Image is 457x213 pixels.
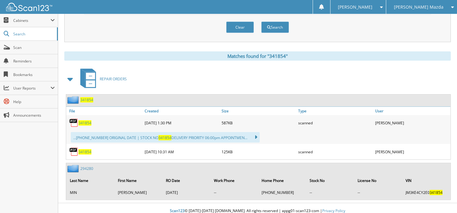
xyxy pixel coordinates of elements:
[64,51,451,61] div: Matches found for "341854"
[163,174,210,187] th: RO Date
[115,187,162,198] td: [PERSON_NAME]
[77,67,127,91] a: REPAIR ORDERS
[67,165,80,172] img: folder2.png
[13,18,50,23] span: Cabinets
[143,146,220,158] div: [DATE] 10:31 AM
[259,174,306,187] th: Home Phone
[297,146,374,158] div: scanned
[374,146,451,158] div: [PERSON_NAME]
[307,187,354,198] td: --
[100,76,127,82] span: REPAIR ORDERS
[71,132,260,143] div: ...[PHONE_NUMBER] ORIGINAL DATE | STOCK NO DELIVERY PRIORITY 06:00pm APPOINTMEN...
[66,107,143,115] a: File
[307,174,354,187] th: Stock No
[220,107,297,115] a: Size
[261,22,289,33] button: Search
[220,146,297,158] div: 125KB
[69,118,78,127] img: PDF.png
[78,149,91,155] a: 341854
[211,174,258,187] th: Work Phone
[67,187,114,198] td: MIN
[67,174,114,187] th: Last Name
[403,187,450,198] td: JM3KE4CY2E0
[355,174,402,187] th: License No
[80,97,93,102] a: 341854
[13,86,50,91] span: User Reports
[211,187,258,198] td: --
[355,187,402,198] td: --
[374,117,451,129] div: [PERSON_NAME]
[143,117,220,129] div: [DATE] 1:30 PM
[259,187,306,198] td: [PHONE_NUMBER]
[67,96,80,104] img: folder2.png
[6,3,52,11] img: scan123-logo-white.svg
[13,58,55,64] span: Reminders
[115,174,162,187] th: First Name
[13,113,55,118] span: Announcements
[374,107,451,115] a: User
[13,99,55,104] span: Help
[338,5,372,9] span: [PERSON_NAME]
[13,72,55,77] span: Bookmarks
[426,183,457,213] iframe: Chat Widget
[158,135,171,140] span: 341854
[13,31,54,37] span: Search
[394,5,443,9] span: [PERSON_NAME] Mazda
[297,107,374,115] a: Type
[220,117,297,129] div: 587KB
[80,166,93,171] a: 294280
[78,120,91,126] a: 341854
[403,174,450,187] th: VIN
[143,107,220,115] a: Created
[297,117,374,129] div: scanned
[226,22,254,33] button: Clear
[69,147,78,156] img: PDF.png
[13,45,55,50] span: Scan
[163,187,210,198] td: [DATE]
